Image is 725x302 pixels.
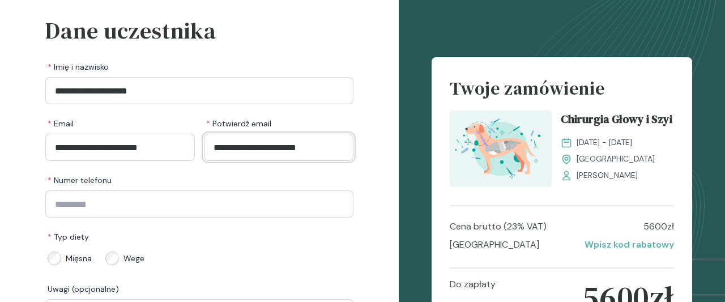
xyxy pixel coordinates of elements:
input: Numer telefonu [45,190,353,218]
input: Wege [105,252,119,265]
span: Potwierdź email [206,118,271,129]
input: Potwierdź email [204,134,353,161]
span: Chirurgia Głowy i Szyi [561,110,672,132]
span: Wege [123,253,144,264]
input: Mięsna [48,252,61,265]
p: Wpisz kod rabatowy [585,238,674,252]
img: ZqFXfB5LeNNTxeHy_ChiruGS_T.svg [450,110,552,187]
h3: Dane uczestnika [45,14,353,48]
p: Cena brutto (23% VAT) [450,220,547,233]
p: 5600 zł [643,220,674,233]
span: Uwagi (opcjonalne) [48,283,119,295]
input: Email [45,134,195,161]
span: Email [48,118,74,129]
span: Imię i nazwisko [48,61,109,73]
span: Typ diety [48,231,89,243]
span: [PERSON_NAME] [577,169,638,181]
span: [GEOGRAPHIC_DATA] [577,153,655,165]
span: [DATE] - [DATE] [577,137,632,148]
p: [GEOGRAPHIC_DATA] [450,238,539,252]
a: Chirurgia Głowy i Szyi [561,110,675,132]
span: Numer telefonu [48,175,112,186]
input: Imię i nazwisko [45,77,353,104]
h4: Twoje zamówienie [450,75,675,110]
span: Mięsna [66,253,92,264]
